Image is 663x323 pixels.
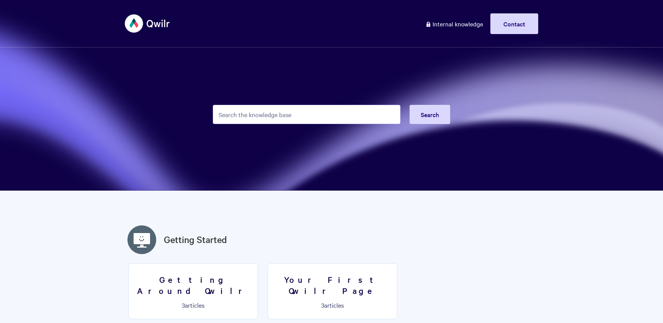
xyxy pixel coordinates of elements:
a: Getting Started [164,233,227,246]
span: Search [421,110,439,119]
span: 3 [182,301,185,309]
h3: Getting Around Qwilr [133,274,253,296]
h3: Your First Qwilr Page [273,274,392,296]
a: Internal knowledge [420,13,489,34]
img: Qwilr Help Center [125,9,170,38]
a: Getting Around Qwilr 3articles [128,263,258,319]
span: 3 [321,301,324,309]
button: Search [410,105,450,124]
p: articles [133,302,253,308]
input: Search the knowledge base [213,105,400,124]
a: Contact [490,13,538,34]
p: articles [273,302,392,308]
a: Your First Qwilr Page 3articles [268,263,397,319]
